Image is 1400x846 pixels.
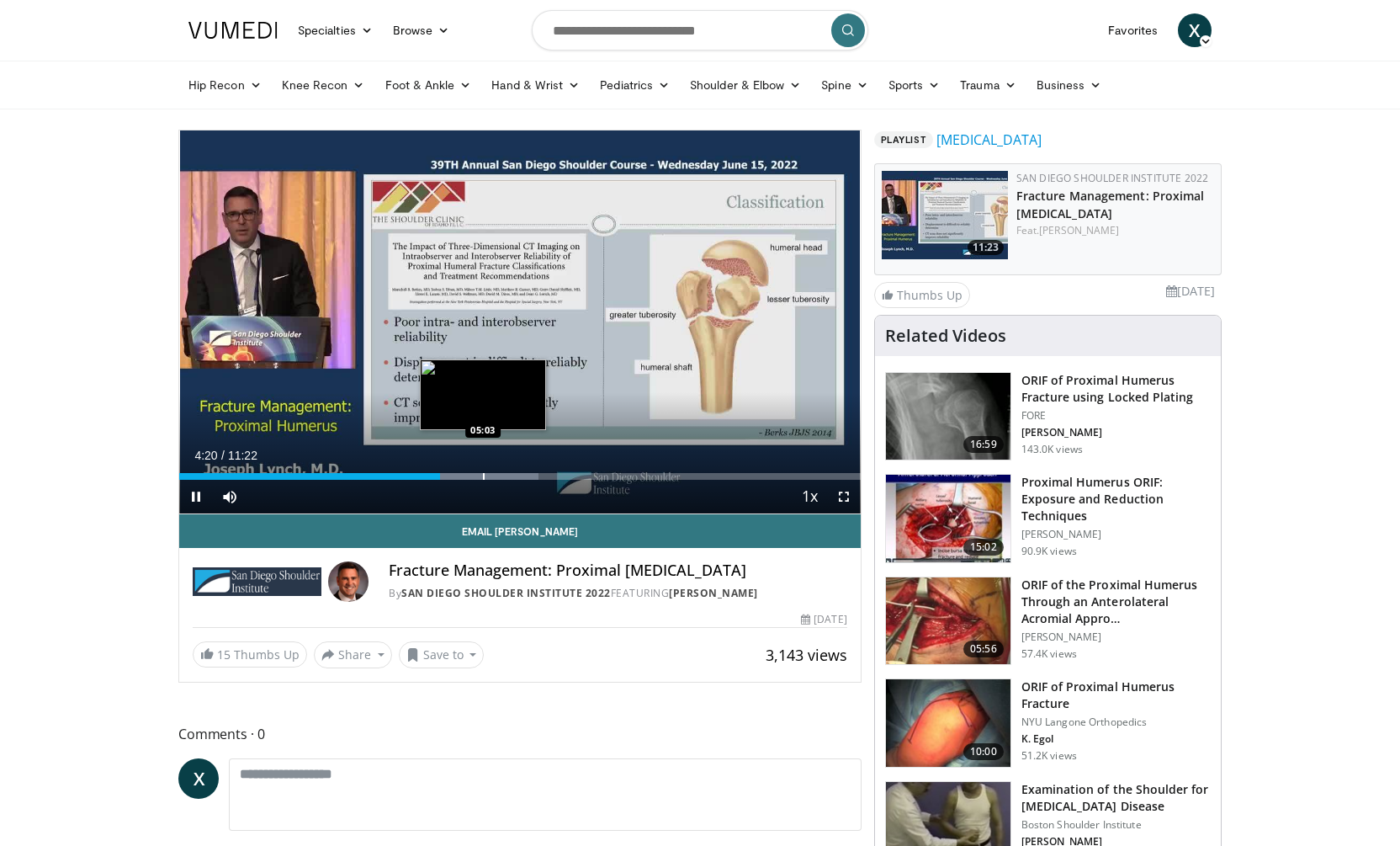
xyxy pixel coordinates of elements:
p: FORE [1021,409,1211,423]
li: [DATE] [1166,282,1215,301]
img: f96acb12-33a1-4396-a35b-7a46de5b4341.150x105_q85_crop-smart_upscale.jpg [882,171,1008,259]
button: Fullscreen [827,480,861,513]
a: [PERSON_NAME] [669,586,758,600]
a: Email [PERSON_NAME] [179,514,861,548]
span: 15:02 [963,539,1004,556]
span: / [221,449,225,462]
button: Share [314,641,392,668]
img: gardener_hum_1.png.150x105_q85_crop-smart_upscale.jpg [886,475,1010,562]
a: Specialties [288,13,383,47]
p: 57.4K views [1021,647,1077,661]
a: X [178,758,219,799]
p: [PERSON_NAME] [1021,631,1211,644]
p: NYU Langone Orthopedics [1021,716,1211,729]
img: image.jpeg [420,359,546,430]
button: Save to [399,641,485,668]
span: 10:00 [963,743,1004,760]
p: [PERSON_NAME] [1021,528,1211,541]
h3: ORIF of the Proximal Humerus Through an Anterolateral Acromial Appro… [1021,577,1211,627]
a: Browse [383,13,460,47]
span: 05:56 [963,641,1004,657]
a: Trauma [950,68,1026,102]
a: 10:00 ORIF of Proximal Humerus Fracture NYU Langone Orthopedics K. Egol 51.2K views [885,678,1211,768]
a: 16:59 ORIF of Proximal Humerus Fracture using Locked Plating FORE [PERSON_NAME] 143.0K views [885,372,1211,461]
a: San Diego Shoulder Institute 2022 [401,586,611,600]
a: Thumbs Up [874,282,970,308]
span: Playlist [874,131,933,148]
a: X [1178,13,1212,47]
a: 11:23 [882,171,1008,259]
img: VuMedi Logo [188,22,278,39]
span: 4:20 [194,449,217,462]
p: 143.0K views [1021,443,1083,456]
img: San Diego Shoulder Institute 2022 [193,561,321,602]
a: Sports [878,68,951,102]
h3: ORIF of Proximal Humerus Fracture [1021,678,1211,712]
a: 05:56 ORIF of the Proximal Humerus Through an Anterolateral Acromial Appro… [PERSON_NAME] 57.4K v... [885,577,1211,666]
div: Progress Bar [179,473,861,480]
img: Mighell_-_Locked_Plating_for_Proximal_Humerus_Fx_100008672_2.jpg.150x105_q85_crop-smart_upscale.jpg [886,373,1010,460]
span: 16:59 [963,436,1004,453]
a: 15 Thumbs Up [193,641,307,668]
a: Hip Recon [178,68,272,102]
button: Playback Rate [793,480,827,513]
a: Hand & Wrist [481,68,590,102]
a: Pediatrics [590,68,680,102]
div: Feat. [1016,223,1214,238]
a: 15:02 Proximal Humerus ORIF: Exposure and Reduction Techniques [PERSON_NAME] 90.9K views [885,474,1211,563]
p: 90.9K views [1021,545,1077,558]
button: Pause [179,480,213,513]
p: 51.2K views [1021,749,1077,763]
span: 15 [217,646,231,662]
div: By FEATURING [389,586,846,601]
span: 11:23 [968,240,1004,255]
a: [PERSON_NAME] [1039,223,1119,237]
p: [PERSON_NAME] [1021,426,1211,439]
a: Fracture Management: Proximal [MEDICAL_DATA] [1016,188,1205,221]
button: Mute [213,480,247,513]
a: Knee Recon [272,68,375,102]
h3: Proximal Humerus ORIF: Exposure and Reduction Techniques [1021,474,1211,524]
a: San Diego Shoulder Institute 2022 [1016,171,1209,185]
img: 270515_0000_1.png.150x105_q85_crop-smart_upscale.jpg [886,679,1010,767]
a: Favorites [1098,13,1168,47]
input: Search topics, interventions [532,10,868,51]
span: 11:22 [228,449,257,462]
p: K. Egol [1021,732,1211,746]
a: Business [1026,68,1112,102]
img: Avatar [328,561,369,602]
p: Boston Shoulder Institute [1021,818,1211,832]
div: [DATE] [801,612,846,627]
img: gardner_3.png.150x105_q85_crop-smart_upscale.jpg [886,577,1010,665]
span: 3,143 views [766,645,847,665]
h4: Fracture Management: Proximal [MEDICAL_DATA] [389,561,846,580]
a: Shoulder & Elbow [680,68,811,102]
video-js: Video Player [179,130,861,514]
span: Comments 0 [178,723,862,745]
h3: ORIF of Proximal Humerus Fracture using Locked Plating [1021,372,1211,406]
a: [MEDICAL_DATA] [936,130,1042,150]
h3: Examination of the Shoulder for [MEDICAL_DATA] Disease [1021,781,1211,815]
h4: Related Videos [885,326,1006,346]
a: Foot & Ankle [375,68,482,102]
a: Spine [811,68,878,102]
